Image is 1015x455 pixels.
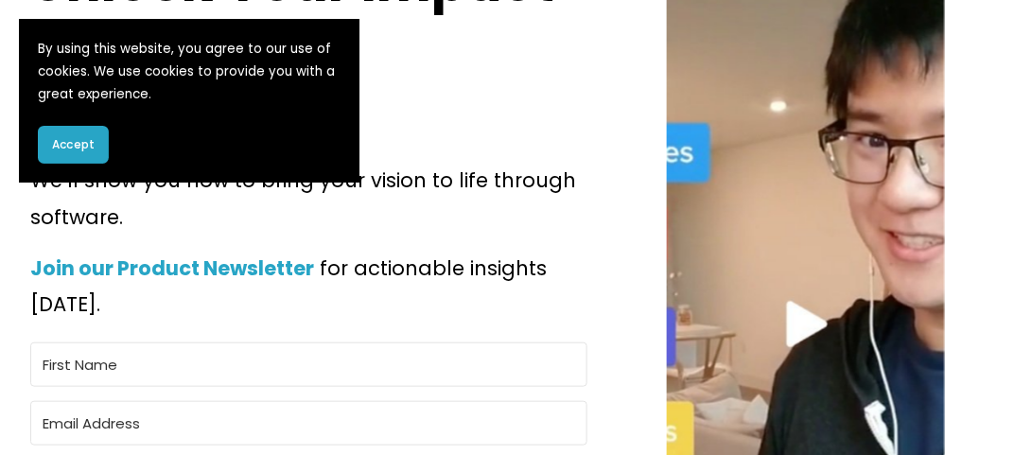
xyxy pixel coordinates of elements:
p: We’ll show you how to bring your vision to life through software. [30,163,586,235]
button: Accept [38,126,109,164]
input: Email Address [30,401,586,446]
strong: Product Manager [30,10,360,146]
strong: Join our Product Newsletter [30,254,314,282]
section: Cookie banner [19,19,359,183]
span: for actionable insights [DATE]. [30,254,552,318]
p: By using this website, you agree to our use of cookies. We use cookies to provide you with a grea... [38,38,341,107]
span: Accept [52,136,95,153]
input: First Name [30,342,586,387]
